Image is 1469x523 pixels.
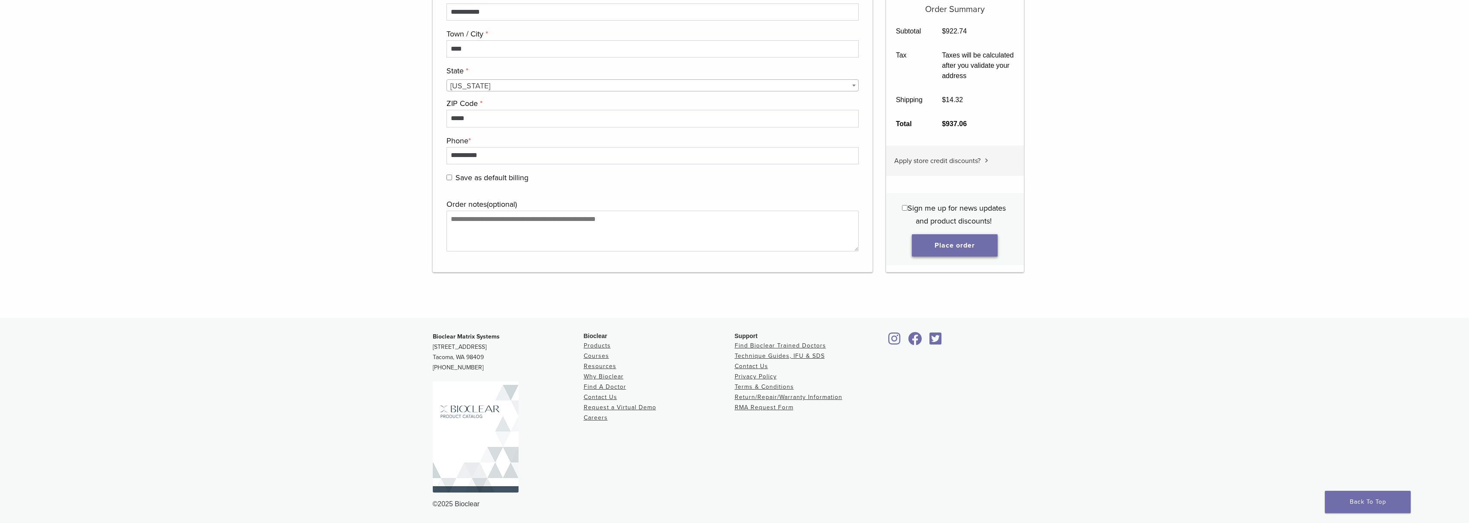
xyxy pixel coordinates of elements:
[584,383,626,390] a: Find A Doctor
[735,352,825,360] a: Technique Guides, IFU & SDS
[446,79,859,91] span: State
[942,27,946,35] span: $
[908,203,1006,226] span: Sign me up for news updates and product discounts!
[735,363,768,370] a: Contact Us
[735,373,777,380] a: Privacy Policy
[942,27,967,35] bdi: 922.74
[1325,491,1411,513] a: Back To Top
[942,96,963,103] bdi: 14.32
[584,363,616,370] a: Resources
[446,27,857,40] label: Town / City
[433,499,1037,509] div: ©2025 Bioclear
[446,198,857,211] label: Order notes
[446,171,857,184] label: Save as default billing
[433,332,584,373] p: [STREET_ADDRESS] Tacoma, WA 98409 [PHONE_NUMBER]
[446,64,857,77] label: State
[584,373,624,380] a: Why Bioclear
[584,404,656,411] a: Request a Virtual Demo
[584,414,608,421] a: Careers
[433,333,500,340] strong: Bioclear Matrix Systems
[735,404,793,411] a: RMA Request Form
[886,43,932,88] th: Tax
[584,393,617,401] a: Contact Us
[927,337,945,346] a: Bioclear
[735,333,758,339] span: Support
[942,120,946,127] span: $
[735,342,826,349] a: Find Bioclear Trained Doctors
[886,19,932,43] th: Subtotal
[912,234,998,257] button: Place order
[487,200,517,209] span: (optional)
[584,352,609,360] a: Courses
[942,120,967,127] bdi: 937.06
[584,342,611,349] a: Products
[446,175,452,180] input: Save as default billing
[446,134,857,147] label: Phone
[932,43,1024,88] td: Taxes will be calculated after you validate your address
[735,383,794,390] a: Terms & Conditions
[886,337,904,346] a: Bioclear
[894,157,980,165] span: Apply store credit discounts?
[447,80,859,92] span: Nevada
[985,158,988,163] img: caret.svg
[942,96,946,103] span: $
[886,88,932,112] th: Shipping
[735,393,842,401] a: Return/Repair/Warranty Information
[886,112,932,136] th: Total
[446,97,857,110] label: ZIP Code
[905,337,925,346] a: Bioclear
[433,381,519,493] img: Bioclear
[902,205,908,211] input: Sign me up for news updates and product discounts!
[584,333,607,339] span: Bioclear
